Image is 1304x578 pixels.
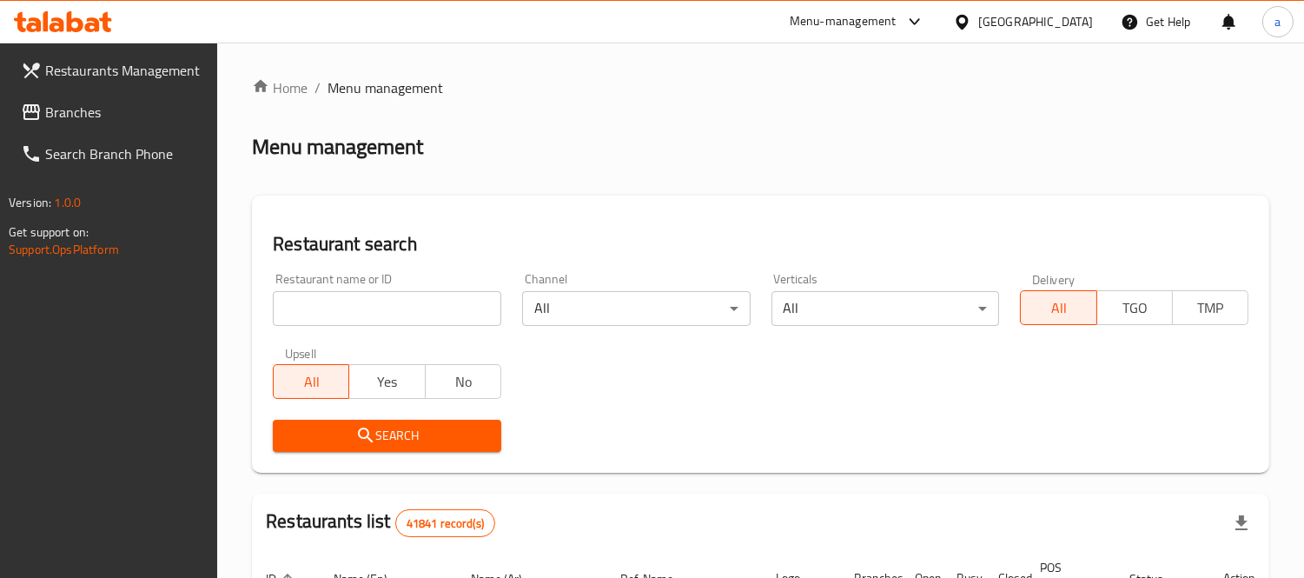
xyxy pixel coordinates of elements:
button: No [425,364,501,399]
a: Search Branch Phone [7,133,218,175]
span: Version: [9,191,51,214]
span: Menu management [328,77,443,98]
div: [GEOGRAPHIC_DATA] [978,12,1093,31]
label: Delivery [1032,273,1076,285]
span: a [1274,12,1281,31]
span: Search Branch Phone [45,143,204,164]
a: Home [252,77,308,98]
button: TGO [1096,290,1173,325]
button: TMP [1172,290,1248,325]
button: All [273,364,349,399]
span: 1.0.0 [54,191,81,214]
div: All [771,291,1000,326]
div: All [522,291,751,326]
span: 41841 record(s) [396,515,494,532]
span: Search [287,425,487,447]
div: Menu-management [790,11,897,32]
li: / [314,77,321,98]
span: Get support on: [9,221,89,243]
span: No [433,369,494,395]
h2: Restaurant search [273,231,1248,257]
nav: breadcrumb [252,77,1269,98]
a: Branches [7,91,218,133]
span: TMP [1180,296,1241,321]
button: Yes [348,364,425,399]
span: All [1028,296,1089,321]
h2: Restaurants list [266,508,495,537]
span: Restaurants Management [45,60,204,81]
a: Support.OpsPlatform [9,238,119,261]
div: Total records count [395,509,495,537]
a: Restaurants Management [7,50,218,91]
input: Search for restaurant name or ID.. [273,291,501,326]
span: All [281,369,342,395]
span: Branches [45,102,204,123]
div: Export file [1221,502,1262,544]
h2: Menu management [252,133,423,161]
label: Upsell [285,347,317,359]
button: Search [273,420,501,452]
span: Yes [356,369,418,395]
span: TGO [1104,296,1166,321]
button: All [1020,290,1096,325]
